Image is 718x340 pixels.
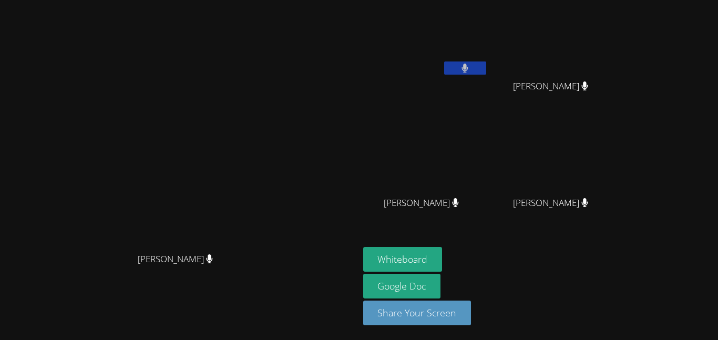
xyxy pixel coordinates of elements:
[363,247,443,272] button: Whiteboard
[363,301,471,325] button: Share Your Screen
[138,252,213,267] span: [PERSON_NAME]
[363,274,441,298] a: Google Doc
[384,195,459,211] span: [PERSON_NAME]
[513,79,588,94] span: [PERSON_NAME]
[513,195,588,211] span: [PERSON_NAME]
